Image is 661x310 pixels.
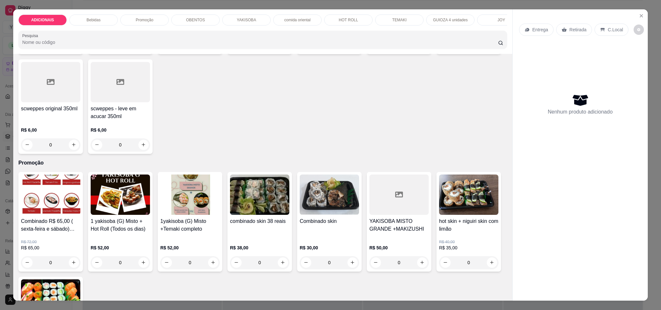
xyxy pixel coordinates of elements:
[439,239,498,245] p: R$ 40,00
[138,140,149,150] button: increase-product-quantity
[634,25,644,35] button: decrease-product-quantity
[92,257,102,268] button: decrease-product-quantity
[497,17,505,23] p: JOY
[439,217,498,233] h4: hot skin + niguiri skin com limão
[301,257,311,268] button: decrease-product-quantity
[21,239,80,245] p: R$ 72,00
[636,11,646,21] button: Close
[300,217,359,225] h4: Combinado skin
[369,245,429,251] p: R$ 50,00
[92,140,102,150] button: decrease-product-quantity
[162,257,172,268] button: decrease-product-quantity
[439,245,498,251] p: R$ 35,00
[300,245,359,251] p: R$ 30,00
[440,257,451,268] button: decrease-product-quantity
[21,105,80,113] h4: scweppes original 350ml
[230,245,289,251] p: R$ 38,00
[487,257,497,268] button: increase-product-quantity
[230,217,289,225] h4: combinado skin 38 reais
[138,257,149,268] button: increase-product-quantity
[186,17,205,23] p: OBENTOS
[22,33,40,38] label: Pesquisa
[22,140,33,150] button: decrease-product-quantity
[237,17,256,23] p: YAKISOBA
[91,105,150,120] h4: scweppes - leve em acucar 350ml
[548,108,613,116] p: Nenhum produto adicionado
[439,175,498,215] img: product-image
[91,175,150,215] img: product-image
[230,175,289,215] img: product-image
[347,257,358,268] button: increase-product-quantity
[278,257,288,268] button: increase-product-quantity
[371,257,381,268] button: decrease-product-quantity
[136,17,154,23] p: Promoção
[208,257,218,268] button: increase-product-quantity
[160,217,220,233] h4: 1yakisoba (G) Misto +Temaki completo
[284,17,310,23] p: comida oriental
[86,17,100,23] p: Bebidas
[21,127,80,133] p: R$ 6,00
[369,217,429,233] h4: YAKISOBA MISTO GRANDE +MAKIZUSHI
[91,127,150,133] p: R$ 6,00
[231,257,242,268] button: decrease-product-quantity
[569,26,586,33] p: Retirada
[339,17,358,23] p: HOT ROLL
[31,17,54,23] p: ADICIONAIS
[417,257,427,268] button: increase-product-quantity
[18,159,507,167] p: Promoção
[532,26,548,33] p: Entrega
[22,39,498,45] input: Pesquisa
[69,140,79,150] button: increase-product-quantity
[433,17,467,23] p: GUIOZA 4 unidades
[69,257,79,268] button: increase-product-quantity
[91,217,150,233] h4: 1 yakisoba (G) Misto + Hot Roll (Todos os dias)
[21,175,80,215] img: product-image
[392,17,407,23] p: TEMAKI
[21,245,80,251] p: R$ 65,00
[91,245,150,251] p: R$ 52,00
[300,175,359,215] img: product-image
[160,175,220,215] img: product-image
[160,245,220,251] p: R$ 52,00
[21,217,80,233] h4: Combinado R$ 65,00 ( sexta-feira e sábado) escolha 3 opção
[608,26,623,33] p: C.Local
[22,257,33,268] button: decrease-product-quantity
